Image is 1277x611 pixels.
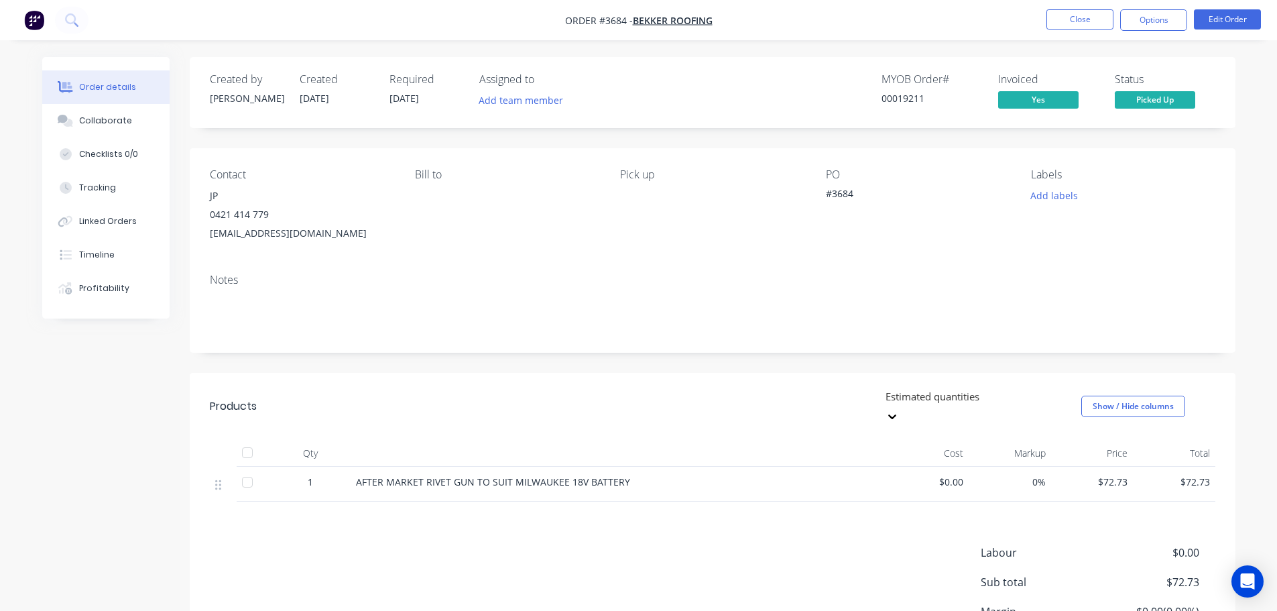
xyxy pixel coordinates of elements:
span: AFTER MARKET RIVET GUN TO SUIT MILWAUKEE 18V BATTERY [356,476,630,488]
span: Sub total [981,574,1100,590]
button: Add team member [471,91,570,109]
span: [DATE] [389,92,419,105]
div: JP0421 414 779[EMAIL_ADDRESS][DOMAIN_NAME] [210,186,393,243]
div: Created by [210,73,284,86]
div: Contact [210,168,393,181]
div: PO [826,168,1010,181]
span: Picked Up [1115,91,1195,108]
div: Qty [270,440,351,467]
button: Show / Hide columns [1081,396,1185,417]
div: Assigned to [479,73,613,86]
div: Profitability [79,282,129,294]
div: 00019211 [881,91,982,105]
span: $72.73 [1138,475,1210,489]
button: Options [1120,9,1187,31]
div: Markup [969,440,1051,467]
div: MYOB Order # [881,73,982,86]
span: Order #3684 - [565,14,633,27]
button: Add team member [479,91,570,109]
div: Status [1115,73,1215,86]
a: BEKKER ROOFING [633,14,713,27]
img: Factory [24,10,44,30]
button: Order details [42,70,170,104]
button: Checklists 0/0 [42,137,170,171]
button: Profitability [42,272,170,305]
div: Order details [79,81,136,93]
div: Total [1133,440,1215,467]
div: Labels [1031,168,1215,181]
span: [DATE] [300,92,329,105]
span: 0% [974,475,1046,489]
button: Edit Order [1194,9,1261,30]
button: Picked Up [1115,91,1195,111]
button: Linked Orders [42,205,170,238]
div: Created [300,73,373,86]
span: $0.00 [892,475,964,489]
div: Bill to [415,168,599,181]
div: Price [1051,440,1134,467]
span: $72.73 [1056,475,1128,489]
button: Add labels [1024,186,1085,205]
div: Cost [887,440,969,467]
div: Checklists 0/0 [79,148,138,160]
div: #3684 [826,186,993,205]
div: Tracking [79,182,116,194]
span: Yes [998,91,1079,108]
button: Close [1046,9,1113,30]
div: Pick up [620,168,804,181]
div: Products [210,398,257,414]
div: Notes [210,274,1215,286]
span: $72.73 [1099,574,1199,590]
div: Collaborate [79,115,132,127]
div: Timeline [79,249,115,261]
button: Tracking [42,171,170,205]
div: [EMAIL_ADDRESS][DOMAIN_NAME] [210,224,393,243]
div: JP [210,186,393,205]
div: Invoiced [998,73,1099,86]
div: 0421 414 779 [210,205,393,224]
div: Linked Orders [79,215,137,227]
span: 1 [308,475,313,489]
div: [PERSON_NAME] [210,91,284,105]
button: Timeline [42,238,170,272]
span: Labour [981,545,1100,561]
div: Open Intercom Messenger [1231,565,1264,598]
button: Collaborate [42,104,170,137]
span: $0.00 [1099,545,1199,561]
div: Required [389,73,463,86]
